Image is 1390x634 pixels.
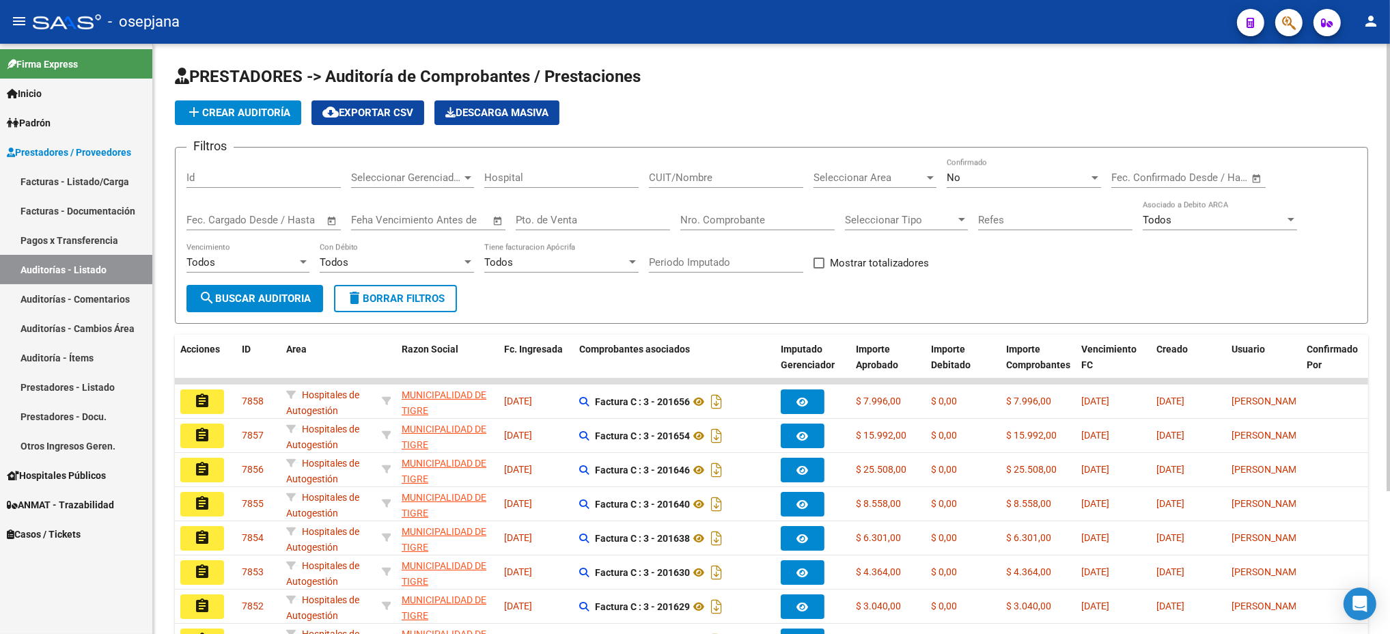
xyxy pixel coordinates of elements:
[334,285,457,312] button: Borrar Filtros
[490,213,506,229] button: Open calendar
[194,564,210,580] mat-icon: assignment
[1232,464,1305,475] span: [PERSON_NAME]
[708,493,725,515] i: Descargar documento
[194,393,210,409] mat-icon: assignment
[1076,335,1151,395] datatable-header-cell: Vencimiento FC
[186,285,323,312] button: Buscar Auditoria
[856,498,901,509] span: $ 8.558,00
[11,13,27,29] mat-icon: menu
[194,427,210,443] mat-icon: assignment
[199,292,311,305] span: Buscar Auditoria
[1081,566,1109,577] span: [DATE]
[504,344,563,355] span: Fc. Ingresada
[708,459,725,481] i: Descargar documento
[856,344,898,370] span: Importe Aprobado
[931,566,957,577] span: $ 0,00
[402,344,458,355] span: Razon Social
[595,533,690,544] strong: Factura C : 3 - 201638
[281,335,376,395] datatable-header-cell: Area
[199,290,215,306] mat-icon: search
[579,344,690,355] span: Comprobantes asociados
[286,594,359,621] span: Hospitales de Autogestión
[286,458,359,484] span: Hospitales de Autogestión
[931,464,957,475] span: $ 0,00
[1156,396,1184,406] span: [DATE]
[186,137,234,156] h3: Filtros
[499,335,574,395] datatable-header-cell: Fc. Ingresada
[286,389,359,416] span: Hospitales de Autogestión
[1344,588,1376,620] div: Open Intercom Messenger
[1249,171,1265,187] button: Open calendar
[595,601,690,612] strong: Factura C : 3 - 201629
[1226,335,1301,395] datatable-header-cell: Usuario
[1081,498,1109,509] span: [DATE]
[402,492,486,519] span: MUNICIPALIDAD DE TIGRE
[434,100,559,125] app-download-masive: Descarga masiva de comprobantes (adjuntos)
[286,424,359,450] span: Hospitales de Autogestión
[322,107,413,119] span: Exportar CSV
[7,115,51,130] span: Padrón
[775,335,850,395] datatable-header-cell: Imputado Gerenciador
[504,601,532,611] span: [DATE]
[1143,214,1171,226] span: Todos
[1156,430,1184,441] span: [DATE]
[1179,171,1245,184] input: Fecha fin
[402,456,493,484] div: - 30999284899
[320,256,348,268] span: Todos
[180,344,220,355] span: Acciones
[1006,532,1051,543] span: $ 6.301,00
[504,396,532,406] span: [DATE]
[1006,566,1051,577] span: $ 4.364,00
[402,594,486,621] span: MUNICIPALIDAD DE TIGRE
[504,532,532,543] span: [DATE]
[856,532,901,543] span: $ 6.301,00
[595,567,690,578] strong: Factura C : 3 - 201630
[1301,335,1376,395] datatable-header-cell: Confirmado Por
[242,430,264,441] span: 7857
[186,214,242,226] input: Fecha inicio
[484,256,513,268] span: Todos
[175,67,641,86] span: PRESTADORES -> Auditoría de Comprobantes / Prestaciones
[1081,464,1109,475] span: [DATE]
[7,57,78,72] span: Firma Express
[402,592,493,621] div: - 30999284899
[186,256,215,268] span: Todos
[856,566,901,577] span: $ 4.364,00
[1232,396,1305,406] span: [PERSON_NAME]
[708,391,725,413] i: Descargar documento
[850,335,926,395] datatable-header-cell: Importe Aprobado
[504,566,532,577] span: [DATE]
[1081,532,1109,543] span: [DATE]
[931,344,971,370] span: Importe Debitado
[708,527,725,549] i: Descargar documento
[402,526,486,553] span: MUNICIPALIDAD DE TIGRE
[926,335,1001,395] datatable-header-cell: Importe Debitado
[595,499,690,510] strong: Factura C : 3 - 201640
[1006,464,1057,475] span: $ 25.508,00
[7,86,42,101] span: Inicio
[396,335,499,395] datatable-header-cell: Razon Social
[242,498,264,509] span: 7855
[236,335,281,395] datatable-header-cell: ID
[781,344,835,370] span: Imputado Gerenciador
[1006,430,1057,441] span: $ 15.992,00
[402,524,493,553] div: - 30999284899
[931,601,957,611] span: $ 0,00
[194,529,210,546] mat-icon: assignment
[242,566,264,577] span: 7853
[242,532,264,543] span: 7854
[7,527,81,542] span: Casos / Tickets
[830,255,929,271] span: Mostrar totalizadores
[402,387,493,416] div: - 30999284899
[186,107,290,119] span: Crear Auditoría
[1081,601,1109,611] span: [DATE]
[1156,566,1184,577] span: [DATE]
[286,492,359,519] span: Hospitales de Autogestión
[595,430,690,441] strong: Factura C : 3 - 201654
[1363,13,1379,29] mat-icon: person
[856,601,901,611] span: $ 3.040,00
[504,430,532,441] span: [DATE]
[402,422,493,450] div: - 30999284899
[708,596,725,618] i: Descargar documento
[286,560,359,587] span: Hospitales de Autogestión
